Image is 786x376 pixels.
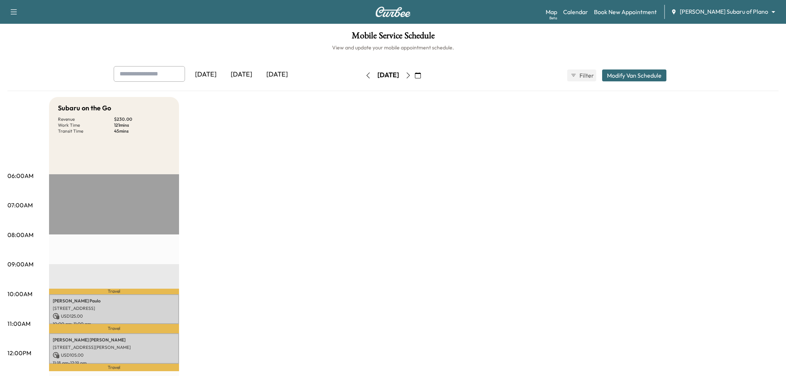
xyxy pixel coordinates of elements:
[53,337,175,343] p: [PERSON_NAME] [PERSON_NAME]
[53,321,175,327] p: 10:00 am - 11:00 am
[7,230,33,239] p: 08:00AM
[58,116,114,122] p: Revenue
[563,7,588,16] a: Calendar
[259,66,295,83] div: [DATE]
[7,44,779,51] h6: View and update your mobile appointment schedule.
[58,122,114,128] p: Work Time
[594,7,657,16] a: Book New Appointment
[188,66,224,83] div: [DATE]
[53,313,175,320] p: USD 125.00
[7,260,33,269] p: 09:00AM
[7,289,32,298] p: 10:00AM
[53,305,175,311] p: [STREET_ADDRESS]
[58,103,111,113] h5: Subaru on the Go
[602,69,666,81] button: Modify Van Schedule
[7,171,33,180] p: 06:00AM
[7,319,30,328] p: 11:00AM
[549,15,557,21] div: Beta
[546,7,557,16] a: MapBeta
[7,31,779,44] h1: Mobile Service Schedule
[53,298,175,304] p: [PERSON_NAME] Paulo
[114,122,170,128] p: 121 mins
[680,7,768,16] span: [PERSON_NAME] Subaru of Plano
[53,344,175,350] p: [STREET_ADDRESS][PERSON_NAME]
[579,71,593,80] span: Filter
[49,324,179,333] p: Travel
[567,69,596,81] button: Filter
[375,7,411,17] img: Curbee Logo
[7,201,33,210] p: 07:00AM
[114,116,170,122] p: $ 230.00
[49,289,179,294] p: Travel
[224,66,259,83] div: [DATE]
[49,364,179,371] p: Travel
[114,128,170,134] p: 45 mins
[7,349,31,357] p: 12:00PM
[377,71,399,80] div: [DATE]
[58,128,114,134] p: Transit Time
[53,360,175,366] p: 11:18 am - 12:19 pm
[53,352,175,359] p: USD 105.00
